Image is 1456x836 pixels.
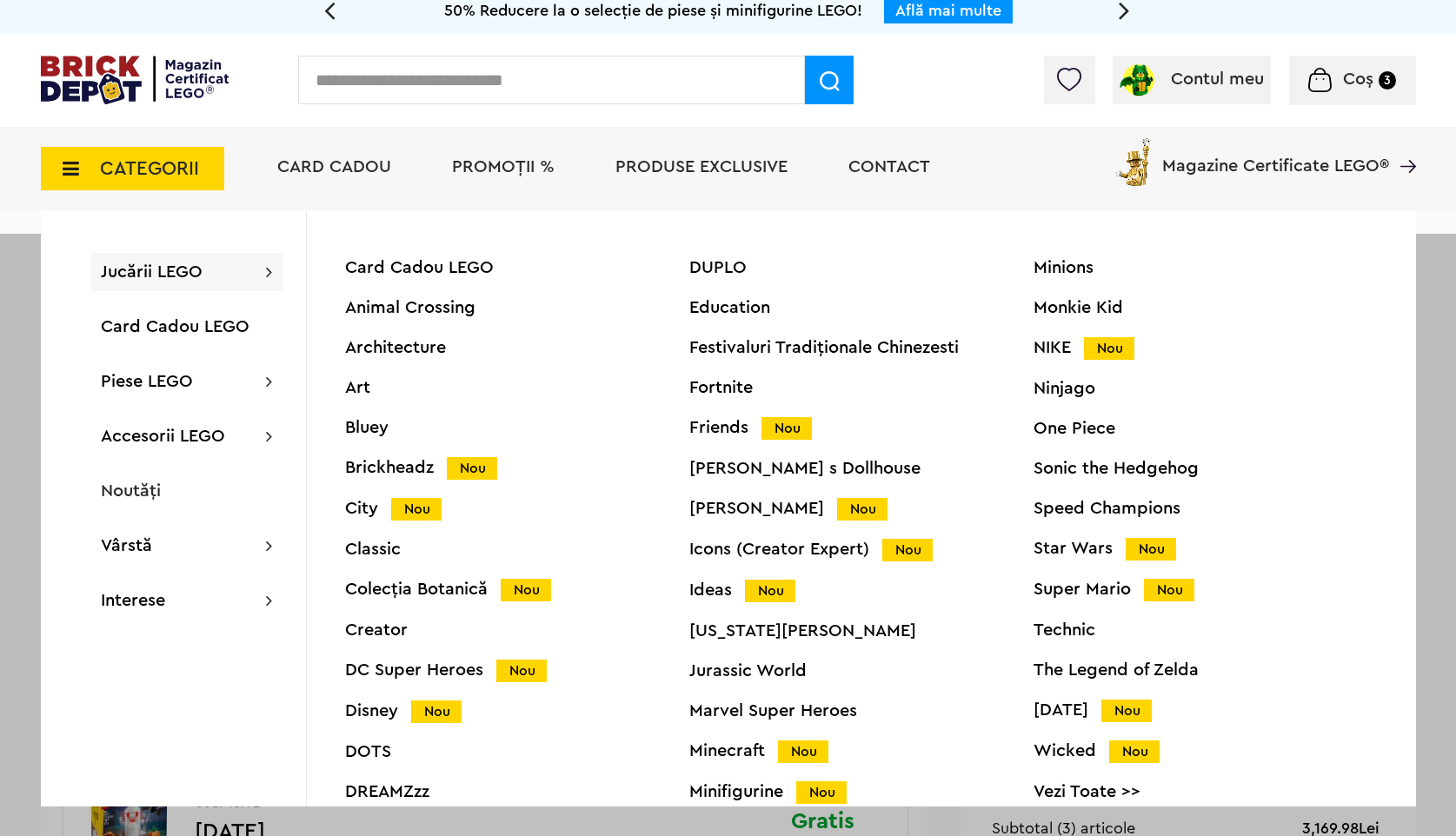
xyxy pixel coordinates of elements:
[100,159,199,178] span: CATEGORII
[1389,135,1416,152] a: Magazine Certificate LEGO®
[444,3,862,18] span: 50% Reducere la o selecție de piese și minifigurine LEGO!
[1119,70,1264,88] a: Contul meu
[895,3,1001,18] a: Află mai multe
[1162,135,1389,175] span: Magazine Certificate LEGO®
[1379,71,1396,90] small: 3
[1171,70,1264,88] span: Contul meu
[452,158,555,176] a: PROMOȚII %
[277,158,391,176] a: Card Cadou
[1343,70,1373,88] span: Coș
[848,158,930,176] a: Contact
[615,158,788,176] a: Produse exclusive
